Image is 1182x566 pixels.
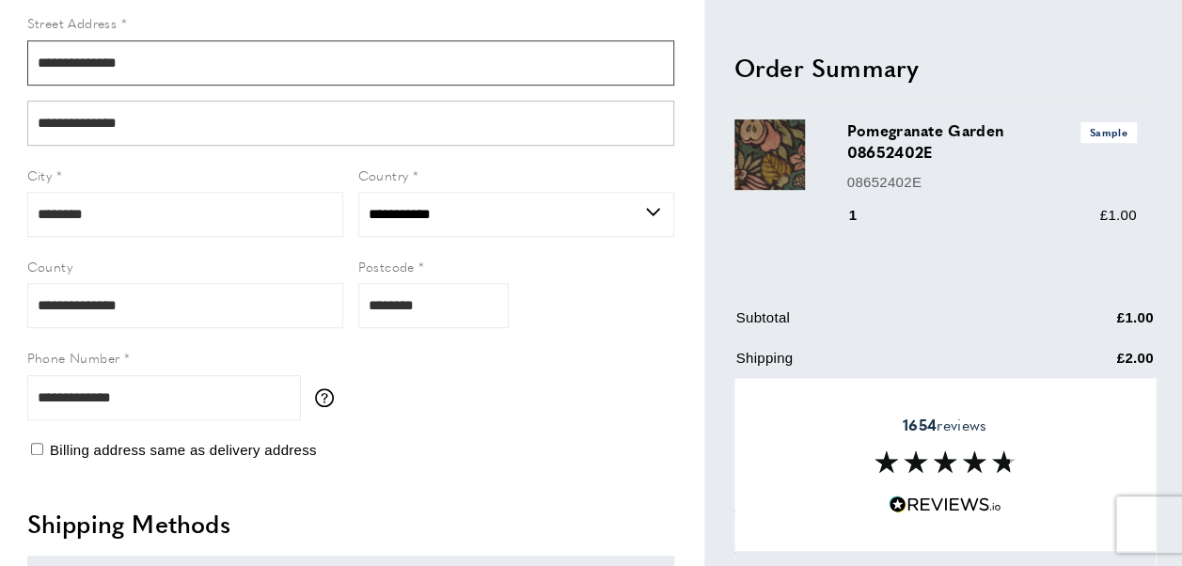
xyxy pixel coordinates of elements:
[358,257,415,275] span: Postcode
[736,307,1022,343] td: Subtotal
[1080,123,1137,143] span: Sample
[847,204,884,227] div: 1
[875,450,1016,473] img: Reviews section
[1024,307,1154,343] td: £1.00
[889,495,1001,513] img: Reviews.io 5 stars
[27,257,72,275] span: County
[847,171,1137,194] p: 08652402E
[50,442,317,458] span: Billing address same as delivery address
[27,13,118,32] span: Street Address
[1024,347,1154,384] td: £2.00
[903,414,937,435] strong: 1654
[27,165,53,184] span: City
[734,51,1156,85] h2: Order Summary
[27,507,674,541] h2: Shipping Methods
[736,347,1022,384] td: Shipping
[847,120,1137,164] h3: Pomegranate Garden 08652402E
[27,348,120,367] span: Phone Number
[734,120,805,191] img: Pomegranate Garden 08652402E
[1099,207,1136,223] span: £1.00
[903,416,986,434] span: reviews
[31,443,43,455] input: Billing address same as delivery address
[315,388,343,407] button: More information
[358,165,409,184] span: Country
